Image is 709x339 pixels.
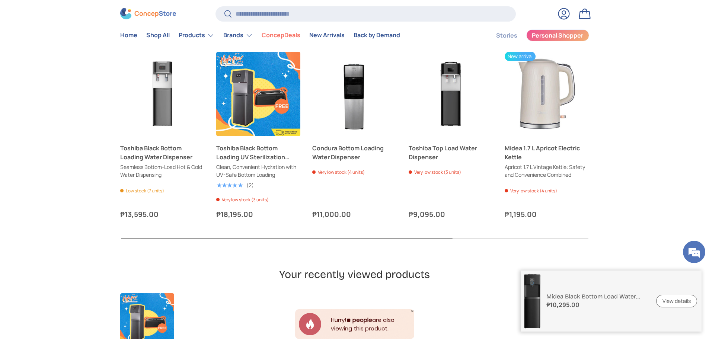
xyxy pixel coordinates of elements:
[109,229,135,239] em: Submit
[409,144,493,161] a: Toshiba Top Load Water Dispenser
[478,28,589,43] nav: Secondary
[146,28,170,43] a: Shop All
[262,28,300,43] a: ConcepDeals
[411,309,414,313] div: Close
[4,203,142,229] textarea: Type your message and click 'Submit'
[122,4,140,22] div: Minimize live chat window
[120,268,589,281] h2: Your recently viewed products
[120,28,137,43] a: Home
[505,52,589,136] a: Midea 1.7 L Apricot Electric Kettle
[219,28,257,43] summary: Brands
[354,28,400,43] a: Back by Demand
[312,52,396,136] a: Condura Bottom Loading Water Dispenser
[505,52,536,61] span: New arrival
[120,144,204,161] a: Toshiba Black Bottom Loading Water Dispenser
[656,295,697,308] a: View details
[120,52,204,136] a: Toshiba Black Bottom Loading Water Dispenser
[546,300,647,309] strong: ₱10,295.00
[532,33,583,39] span: Personal Shopper
[505,144,589,161] a: Midea 1.7 L Apricot Electric Kettle
[16,94,130,169] span: We are offline. Please leave us a message.
[174,28,219,43] summary: Products
[496,28,517,43] a: Stories
[216,52,300,136] a: Toshiba Black Bottom Loading UV Sterilization Water Dispenser
[216,144,300,161] a: Toshiba Black Bottom Loading UV Sterilization Water Dispenser
[409,52,493,136] a: Toshiba Top Load Water Dispenser
[526,29,589,41] a: Personal Shopper
[524,274,540,329] img: https://concepstore.ph/products/midea-black-bottom-load-water-dispenser
[39,42,125,51] div: Leave a message
[120,28,400,43] nav: Primary
[546,293,647,300] p: Midea Black Bottom Load Water Dispenser
[312,144,396,161] a: Condura Bottom Loading Water Dispenser
[120,8,176,20] img: ConcepStore
[309,28,345,43] a: New Arrivals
